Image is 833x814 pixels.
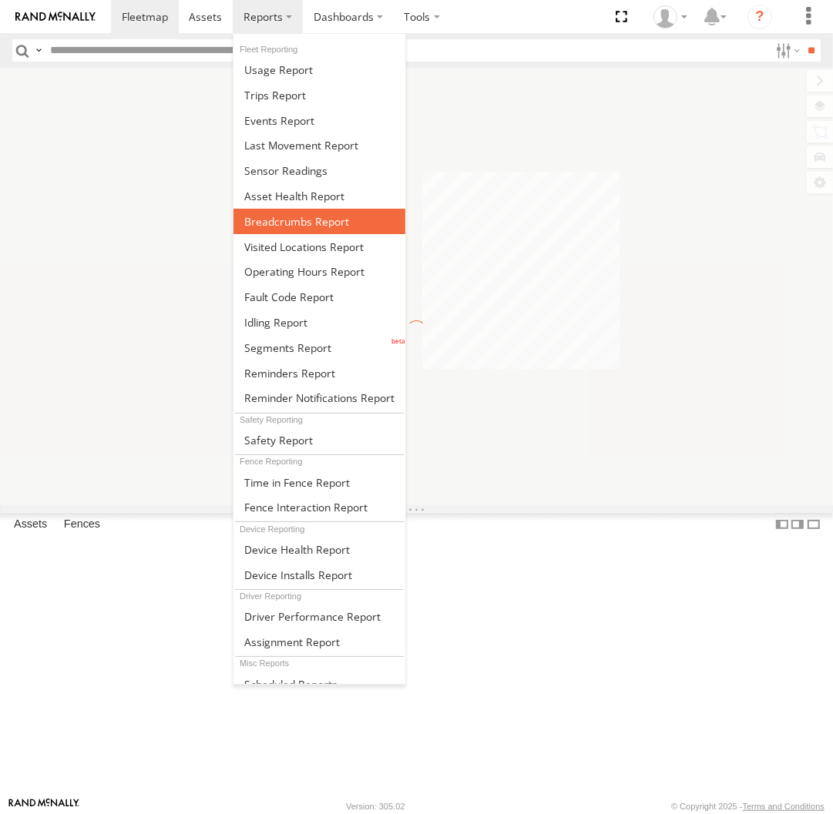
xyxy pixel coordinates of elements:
[233,82,405,108] a: Trips Report
[233,132,405,158] a: Last Movement Report
[15,12,96,22] img: rand-logo.svg
[233,158,405,183] a: Sensor Readings
[233,386,405,411] a: Service Reminder Notifications Report
[233,494,405,520] a: Fence Interaction Report
[233,470,405,495] a: Time in Fences Report
[8,799,79,814] a: Visit our Website
[233,259,405,284] a: Asset Operating Hours Report
[233,604,405,629] a: Driver Performance Report
[770,39,803,62] label: Search Filter Options
[233,562,405,588] a: Device Installs Report
[233,209,405,234] a: Breadcrumbs Report
[233,310,405,335] a: Idling Report
[671,802,825,811] div: © Copyright 2025 -
[806,513,821,535] label: Hide Summary Table
[790,513,805,535] label: Dock Summary Table to the Right
[743,802,825,811] a: Terms and Conditions
[233,234,405,260] a: Visited Locations Report
[233,57,405,82] a: Usage Report
[233,335,405,360] a: Segments Report
[774,513,790,535] label: Dock Summary Table to the Left
[32,39,45,62] label: Search Query
[233,427,405,453] a: Safety Report
[6,514,55,535] label: Assets
[233,284,405,310] a: Fault Code Report
[233,672,405,697] a: Scheduled Reports
[56,514,108,535] label: Fences
[747,5,772,29] i: ?
[233,629,405,655] a: Assignment Report
[233,537,405,562] a: Device Health Report
[648,5,693,28] div: Helen Mason
[346,802,405,811] div: Version: 305.02
[233,360,405,386] a: Reminders Report
[233,183,405,209] a: Asset Health Report
[233,108,405,133] a: Full Events Report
